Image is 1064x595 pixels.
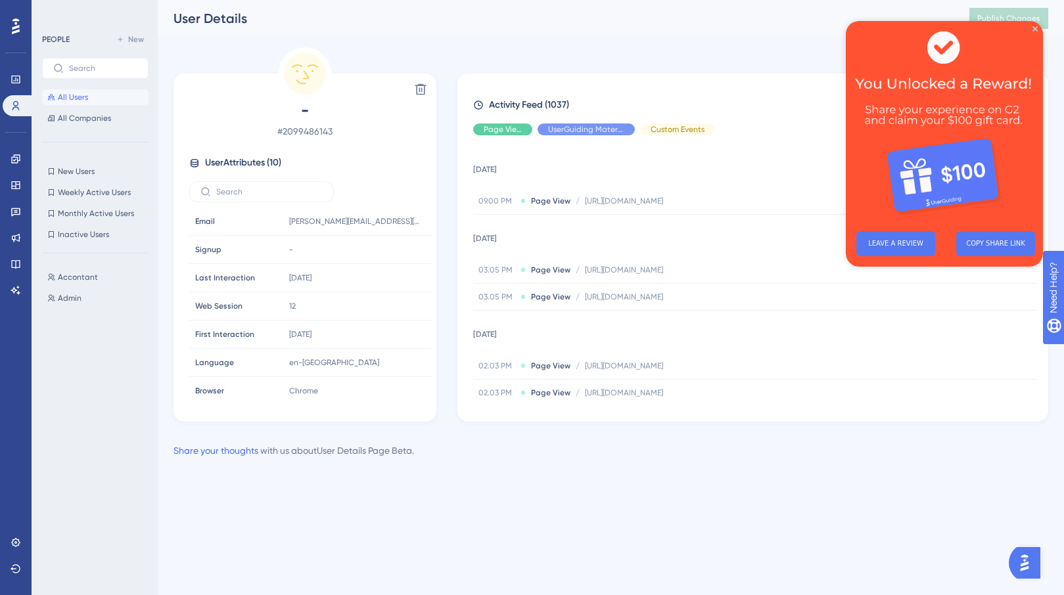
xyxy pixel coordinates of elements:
td: [DATE] [473,215,1036,257]
button: Admin [42,290,156,306]
span: All Companies [58,113,111,123]
span: Page View [531,292,570,302]
span: Chrome [289,386,318,396]
span: Page View [531,265,570,275]
span: 02.03 PM [478,387,515,398]
span: Need Help? [31,3,82,19]
span: Web Session [195,301,243,311]
span: New Users [58,166,95,177]
span: Signup [195,244,221,255]
span: [URL][DOMAIN_NAME] [585,265,663,275]
button: COPY SHARE LINK [110,210,189,235]
button: New [112,32,149,47]
button: All Users [42,89,149,105]
span: 02.03 PM [478,361,515,371]
input: Search [216,187,323,196]
span: [URL][DOMAIN_NAME] [585,196,663,206]
span: Page View [484,124,522,135]
div: PEOPLE [42,34,70,45]
button: Publish Changes [969,8,1048,29]
span: 09.00 PM [478,196,515,206]
span: Email [195,216,215,227]
button: New Users [42,164,149,179]
span: en-[GEOGRAPHIC_DATA] [289,357,379,368]
span: - [289,244,293,255]
span: Inactive Users [58,229,109,240]
span: - [189,100,421,121]
span: # 2099486143 [189,123,421,139]
span: Last Interaction [195,273,255,283]
span: Language [195,357,234,368]
div: User Details [173,9,937,28]
span: / [576,387,580,398]
span: Admin [58,293,81,303]
span: User Attributes ( 10 ) [205,155,281,171]
time: [DATE] [289,273,312,282]
div: with us about User Details Page Beta . [173,443,414,458]
span: Monthly Active Users [58,208,134,219]
span: [URL][DOMAIN_NAME] [585,292,663,302]
span: Publish Changes [977,13,1040,24]
td: [DATE] [473,146,1036,188]
input: Search [69,64,137,73]
button: LEAVE A REVIEW [11,210,89,235]
span: Custom Events [651,124,705,135]
span: [URL][DOMAIN_NAME] [585,387,663,398]
span: 03.05 PM [478,265,515,275]
span: [URL][DOMAIN_NAME] [585,361,663,371]
a: Share your thoughts [173,445,258,456]
span: Browser [195,386,224,396]
button: Monthly Active Users [42,206,149,221]
span: 12 [289,301,296,311]
span: / [576,265,580,275]
span: Weekly Active Users [58,187,131,198]
span: Page View [531,196,570,206]
span: / [576,292,580,302]
span: 03.05 PM [478,292,515,302]
span: [PERSON_NAME][EMAIL_ADDRESS][PERSON_NAME][DOMAIN_NAME] [289,216,421,227]
span: New [128,34,144,45]
button: Accontant [42,269,156,285]
span: Activity Feed (1037) [489,97,569,113]
time: [DATE] [289,330,312,339]
span: / [576,361,580,371]
button: All Companies [42,110,149,126]
td: [DATE] [473,311,1036,353]
button: Weekly Active Users [42,185,149,200]
span: UserGuiding Material [548,124,624,135]
span: Page View [531,387,570,398]
span: Page View [531,361,570,371]
span: All Users [58,92,88,102]
span: First Interaction [195,329,254,340]
div: Close Preview [187,5,192,11]
button: Inactive Users [42,227,149,242]
iframe: UserGuiding AI Assistant Launcher [1009,543,1048,583]
span: Accontant [58,272,98,282]
span: / [576,196,580,206]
